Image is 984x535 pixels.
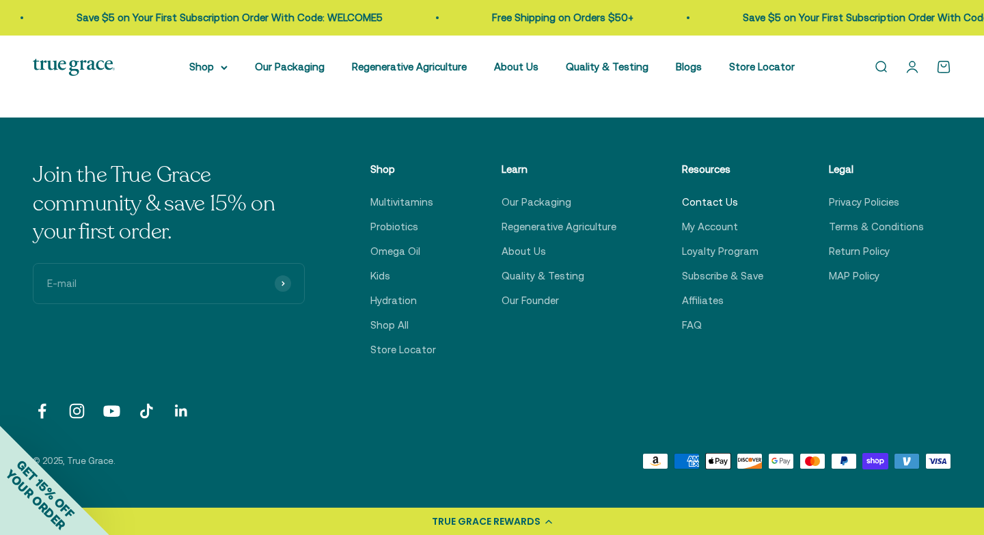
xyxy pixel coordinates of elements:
[370,219,418,235] a: Probiotics
[682,243,758,260] a: Loyalty Program
[502,268,584,284] a: Quality & Testing
[370,292,417,309] a: Hydration
[829,243,890,260] a: Return Policy
[370,268,390,284] a: Kids
[370,243,420,260] a: Omega Oil
[14,457,77,521] span: GET 15% OFF
[566,61,648,72] a: Quality & Testing
[491,12,633,23] a: Free Shipping on Orders $50+
[189,59,228,75] summary: Shop
[682,161,763,178] p: Resources
[255,61,325,72] a: Our Packaging
[829,219,924,235] a: Terms & Conditions
[370,161,436,178] p: Shop
[3,467,68,532] span: YOUR ORDER
[76,10,382,26] p: Save $5 on Your First Subscription Order With Code: WELCOME5
[729,61,795,72] a: Store Locator
[682,194,738,210] a: Contact Us
[502,161,616,178] p: Learn
[682,219,738,235] a: My Account
[829,268,879,284] a: MAP Policy
[676,61,702,72] a: Blogs
[370,317,409,333] a: Shop All
[432,515,541,529] div: TRUE GRACE REWARDS
[370,342,436,358] a: Store Locator
[502,219,616,235] a: Regenerative Agriculture
[370,194,433,210] a: Multivitamins
[352,61,467,72] a: Regenerative Agriculture
[682,317,702,333] a: FAQ
[502,194,571,210] a: Our Packaging
[33,402,51,420] a: Follow on Facebook
[137,402,156,420] a: Follow on TikTok
[494,61,538,72] a: About Us
[829,194,899,210] a: Privacy Policies
[502,243,546,260] a: About Us
[502,292,559,309] a: Our Founder
[682,268,763,284] a: Subscribe & Save
[33,161,305,247] p: Join the True Grace community & save 15% on your first order.
[68,402,86,420] a: Follow on Instagram
[829,161,924,178] p: Legal
[102,402,121,420] a: Follow on YouTube
[172,402,191,420] a: Follow on LinkedIn
[682,292,724,309] a: Affiliates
